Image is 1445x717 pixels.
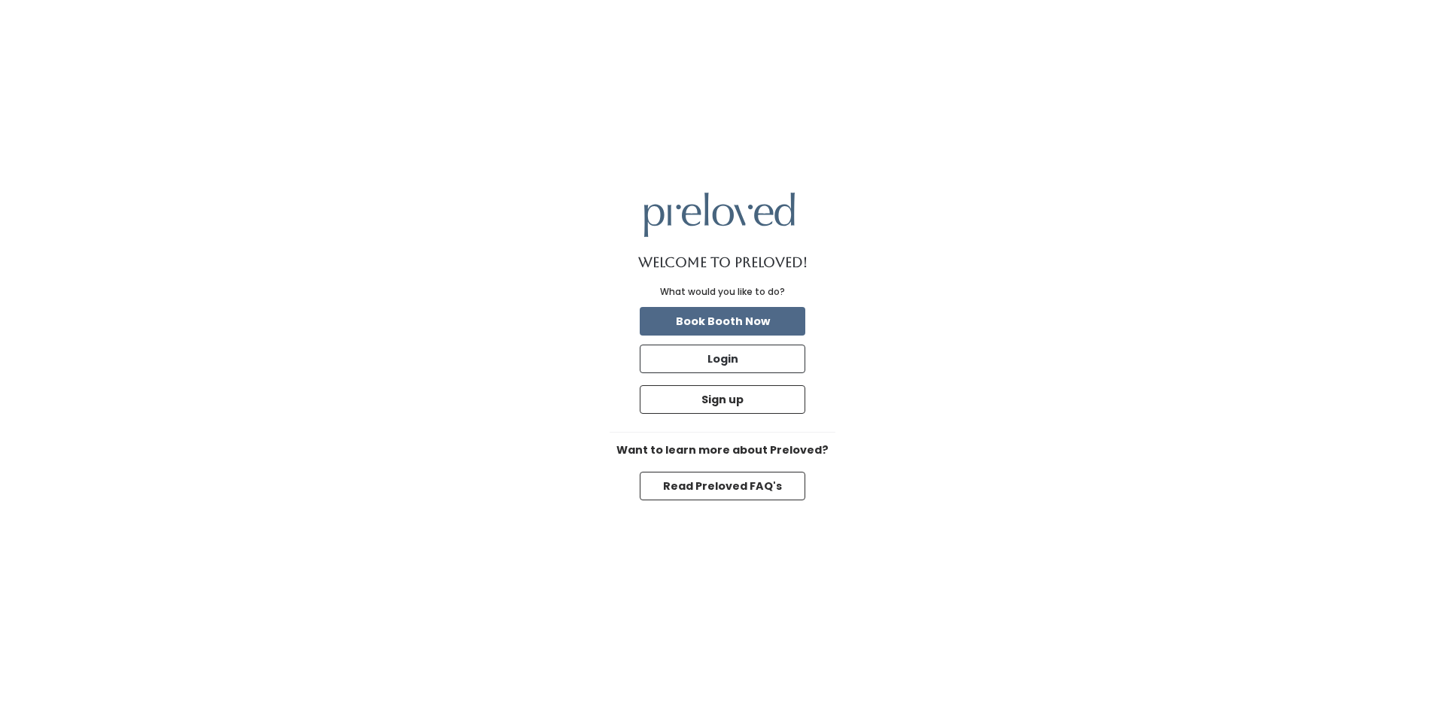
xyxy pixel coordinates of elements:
[644,193,795,237] img: preloved logo
[640,385,805,414] button: Sign up
[638,255,808,270] h1: Welcome to Preloved!
[637,382,808,417] a: Sign up
[660,285,785,299] div: What would you like to do?
[640,345,805,373] button: Login
[640,472,805,500] button: Read Preloved FAQ's
[637,342,808,376] a: Login
[610,445,835,457] h6: Want to learn more about Preloved?
[640,307,805,336] button: Book Booth Now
